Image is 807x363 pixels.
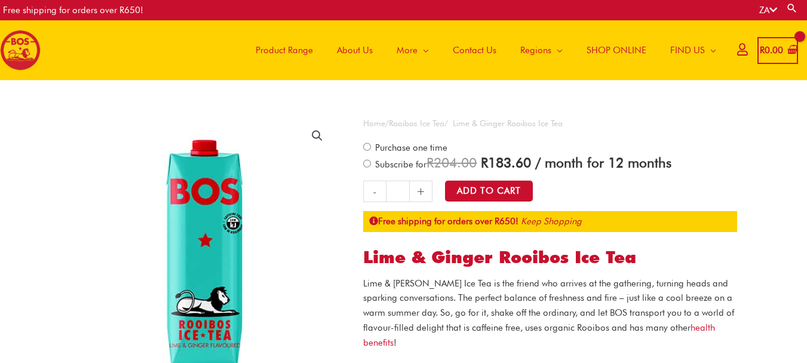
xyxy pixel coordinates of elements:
[426,154,434,170] span: R
[481,154,531,170] span: 183.60
[386,181,409,202] input: Product quantity
[363,276,737,350] p: Lime & [PERSON_NAME] Ice Tea is the friend who arrives at the gathering, turning heads and sparki...
[521,216,582,227] a: Keep Shopping
[363,248,737,268] h1: Lime & Ginger Rooibos Ice Tea
[760,45,765,56] span: R
[453,32,496,68] span: Contact Us
[363,143,371,151] input: Purchase one time
[363,160,371,167] input: Subscribe for / month for 12 months
[760,45,783,56] bdi: 0.00
[445,181,533,202] button: Add to Cart
[575,20,658,80] a: SHOP ONLINE
[369,216,518,227] strong: Free shipping for orders over R650!
[306,125,328,147] a: View full-screen image gallery
[587,32,646,68] span: SHOP ONLINE
[256,32,313,68] span: Product Range
[373,159,671,170] span: Subscribe for
[508,20,575,80] a: Regions
[235,20,728,80] nav: Site Navigation
[757,37,798,64] a: View Shopping Cart, empty
[363,118,385,128] a: Home
[244,20,325,80] a: Product Range
[441,20,508,80] a: Contact Us
[759,5,777,16] a: ZA
[373,142,447,153] span: Purchase one time
[670,32,705,68] span: FIND US
[535,154,671,170] span: / month for 12 months
[385,20,441,80] a: More
[410,181,432,202] a: +
[397,32,418,68] span: More
[786,2,798,14] a: Search button
[363,181,386,202] a: -
[426,154,477,170] span: 204.00
[337,32,373,68] span: About Us
[389,118,444,128] a: Rooibos Ice Tea
[325,20,385,80] a: About Us
[363,322,715,348] a: health benefits
[520,32,551,68] span: Regions
[363,116,737,131] nav: Breadcrumb
[481,154,488,170] span: R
